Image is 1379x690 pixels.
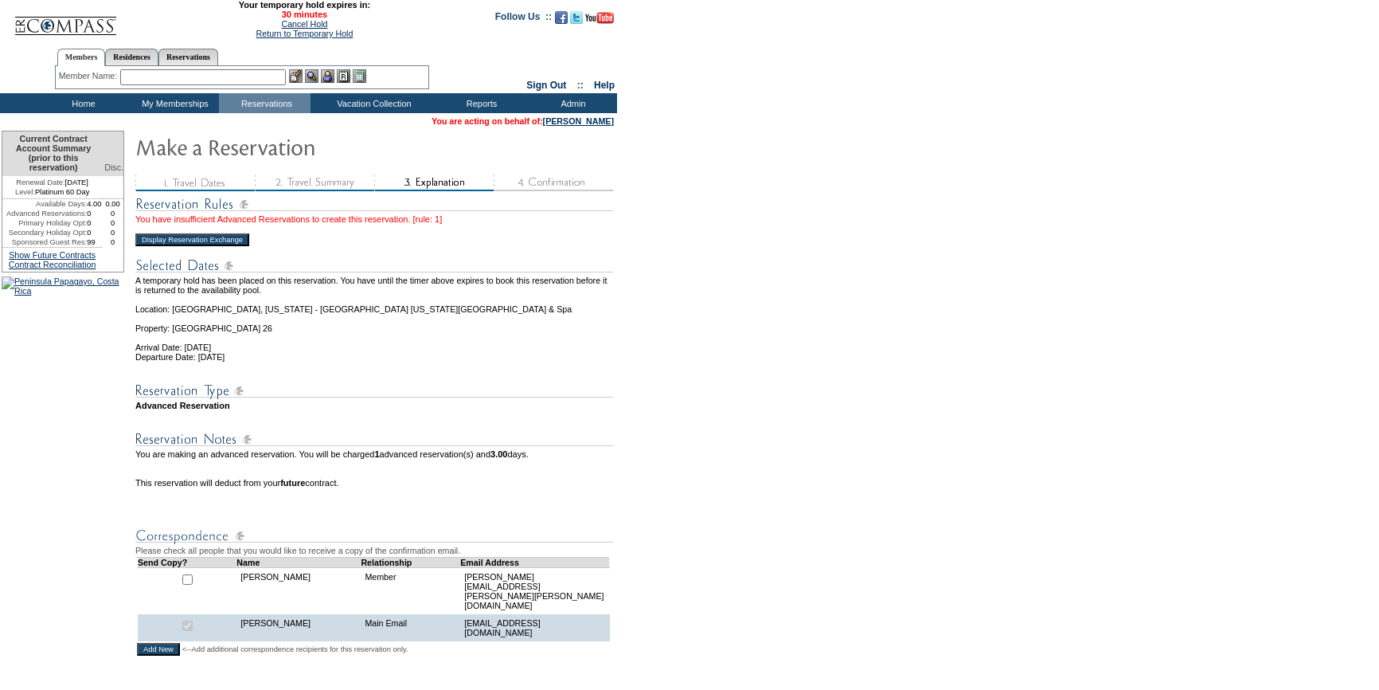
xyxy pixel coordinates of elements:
td: [EMAIL_ADDRESS][DOMAIN_NAME] [460,614,609,641]
span: Please check all people that you would like to receive a copy of the confirmation email. [135,546,460,555]
td: Sponsored Guest Res: [2,237,87,247]
td: Available Days: [2,199,87,209]
td: Follow Us :: [495,10,552,29]
input: Display Reservation Exchange [135,233,249,246]
img: Peninsula Papagayo, Costa Rica [2,276,124,296]
td: Admin [525,93,617,113]
a: Follow us on Twitter [570,16,583,25]
img: Become our fan on Facebook [555,11,568,24]
td: Platinum 60 Day [2,187,102,199]
td: 0.00 [102,199,123,209]
span: :: [577,80,584,91]
td: 4.00 [87,199,102,209]
img: subTtlResRules.gif [135,194,613,214]
td: Email Address [460,557,609,567]
b: 1 [374,449,379,459]
td: Reports [434,93,525,113]
td: Relationship [361,557,460,567]
img: Reservation Dates [135,256,613,276]
img: Impersonate [321,69,334,83]
td: 0 [102,228,123,237]
td: Member [361,567,460,614]
td: 99 [87,237,102,247]
a: Residences [105,49,158,65]
b: 3.00 [490,449,507,459]
img: Compass Home [14,3,117,36]
td: Name [236,557,361,567]
td: My Memberships [127,93,219,113]
td: You are making an advanced reservation. You will be charged advanced reservation(s) and days. [135,449,615,468]
img: step4_state1.gif [494,174,613,191]
td: [PERSON_NAME][EMAIL_ADDRESS][PERSON_NAME][PERSON_NAME][DOMAIN_NAME] [460,567,609,614]
td: Vacation Collection [311,93,434,113]
img: b_calculator.gif [353,69,366,83]
td: Primary Holiday Opt: [2,218,87,228]
img: Reservations [337,69,350,83]
td: Advanced Reservations: [2,209,87,218]
td: [PERSON_NAME] [236,614,361,641]
td: 0 [102,218,123,228]
span: 30 minutes [125,10,483,19]
img: Reservation Type [135,381,613,401]
td: 0 [102,209,123,218]
a: [PERSON_NAME] [543,116,614,126]
a: Sign Out [526,80,566,91]
span: You are acting on behalf of: [432,116,614,126]
td: Property: [GEOGRAPHIC_DATA] 26 [135,314,615,333]
td: Reservations [219,93,311,113]
a: Show Future Contracts [9,250,96,260]
img: b_edit.gif [289,69,303,83]
td: Main Email [361,614,460,641]
td: 0 [87,218,102,228]
img: step2_state3.gif [255,174,374,191]
img: step3_state2.gif [374,174,494,191]
a: Help [594,80,615,91]
span: Disc. [104,163,123,172]
td: [DATE] [2,176,102,187]
td: 0 [102,237,123,247]
img: Reservation Notes [135,429,613,449]
td: Current Contract Account Summary (prior to this reservation) [2,131,102,176]
div: You have insufficient Advanced Reservations to create this reservation. [rule: 1] [135,214,615,224]
td: Location: [GEOGRAPHIC_DATA], [US_STATE] - [GEOGRAPHIC_DATA] [US_STATE][GEOGRAPHIC_DATA] & Spa [135,295,615,314]
a: Become our fan on Facebook [555,16,568,25]
td: Arrival Date: [DATE] [135,333,615,352]
img: Follow us on Twitter [570,11,583,24]
img: step1_state3.gif [135,174,255,191]
td: Home [36,93,127,113]
img: Make Reservation [135,131,454,163]
a: Reservations [158,49,218,65]
a: Subscribe to our YouTube Channel [585,16,614,25]
td: 0 [87,228,102,237]
td: A temporary hold has been placed on this reservation. You have until the timer above expires to b... [135,276,615,295]
div: Member Name: [59,69,120,83]
td: This reservation will deduct from your contract. [135,478,615,488]
span: Renewal Date: [16,178,64,187]
td: Advanced Reservation [135,401,615,410]
img: View [305,69,318,83]
a: Cancel Hold [281,19,327,29]
td: Secondary Holiday Opt: [2,228,87,237]
a: Return to Temporary Hold [256,29,354,38]
b: future [280,478,305,488]
img: Subscribe to our YouTube Channel [585,12,614,24]
input: Add New [137,643,180,656]
td: 0 [87,209,102,218]
a: Contract Reconciliation [9,260,96,269]
td: Send Copy? [138,557,237,567]
a: Members [57,49,106,66]
span: Level: [15,187,35,197]
td: Departure Date: [DATE] [135,352,615,362]
td: [PERSON_NAME] [236,567,361,614]
span: <--Add additional correspondence recipients for this reservation only. [182,645,408,654]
